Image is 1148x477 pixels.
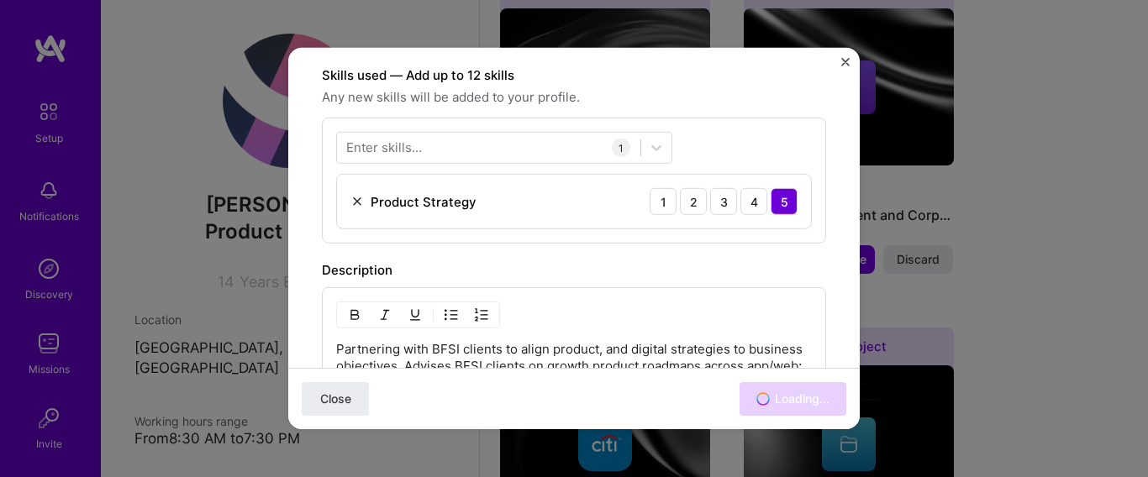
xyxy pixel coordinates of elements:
[475,308,488,322] img: OL
[322,262,392,278] label: Description
[378,308,392,322] img: Italic
[612,139,630,157] div: 1
[650,188,677,215] div: 1
[302,382,369,416] button: Close
[841,58,850,76] button: Close
[371,192,477,210] div: Product Strategy
[408,308,422,322] img: Underline
[680,188,707,215] div: 2
[433,305,434,325] img: Divider
[350,195,364,208] img: Remove
[710,188,737,215] div: 3
[346,139,422,156] div: Enter skills...
[320,391,351,407] span: Close
[740,188,767,215] div: 4
[771,188,798,215] div: 5
[348,308,361,322] img: Bold
[322,66,826,86] label: Skills used — Add up to 12 skills
[336,341,812,408] p: Partnering with BFSI clients to align product, and digital strategies to business objectives. Adv...
[445,308,458,322] img: UL
[322,87,826,107] span: Any new skills will be added to your profile.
